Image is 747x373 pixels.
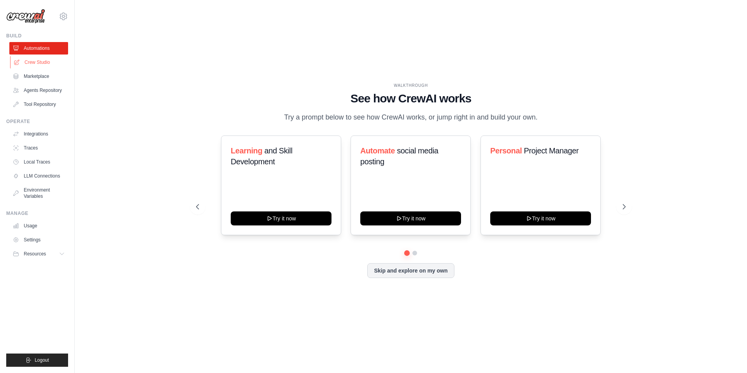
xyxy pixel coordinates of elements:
a: Local Traces [9,156,68,168]
span: Automate [360,146,395,155]
span: social media posting [360,146,438,166]
a: Crew Studio [10,56,69,69]
span: Project Manager [524,146,579,155]
a: Usage [9,220,68,232]
a: Traces [9,142,68,154]
button: Resources [9,248,68,260]
a: Agents Repository [9,84,68,97]
a: LLM Connections [9,170,68,182]
span: Personal [490,146,522,155]
a: Marketplace [9,70,68,83]
a: Settings [9,234,68,246]
img: Logo [6,9,45,24]
div: Manage [6,210,68,216]
button: Try it now [231,211,331,225]
button: Logout [6,354,68,367]
p: Try a prompt below to see how CrewAI works, or jump right in and build your own. [280,112,542,123]
a: Integrations [9,128,68,140]
button: Skip and explore on my own [367,263,454,278]
a: Environment Variables [9,184,68,202]
div: Build [6,33,68,39]
a: Tool Repository [9,98,68,111]
span: Logout [35,357,49,363]
span: Learning [231,146,262,155]
div: WALKTHROUGH [196,83,626,88]
button: Try it now [490,211,591,225]
span: Resources [24,251,46,257]
h1: See how CrewAI works [196,91,626,106]
a: Automations [9,42,68,55]
div: Operate [6,118,68,125]
button: Try it now [360,211,461,225]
